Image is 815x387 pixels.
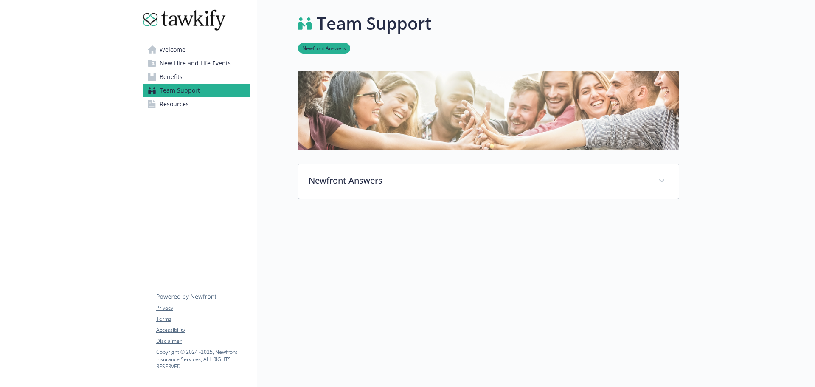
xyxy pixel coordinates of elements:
a: Disclaimer [156,337,250,345]
a: Resources [143,97,250,111]
a: Benefits [143,70,250,84]
a: Team Support [143,84,250,97]
span: Resources [160,97,189,111]
h1: Team Support [317,11,432,36]
a: New Hire and Life Events [143,56,250,70]
span: Benefits [160,70,183,84]
img: team support page banner [298,71,679,150]
a: Accessibility [156,326,250,334]
a: Newfront Answers [298,44,350,52]
a: Privacy [156,304,250,312]
span: Welcome [160,43,185,56]
span: Team Support [160,84,200,97]
p: Newfront Answers [309,174,648,187]
span: New Hire and Life Events [160,56,231,70]
a: Welcome [143,43,250,56]
div: Newfront Answers [298,164,679,199]
a: Terms [156,315,250,323]
p: Copyright © 2024 - 2025 , Newfront Insurance Services, ALL RIGHTS RESERVED [156,348,250,370]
